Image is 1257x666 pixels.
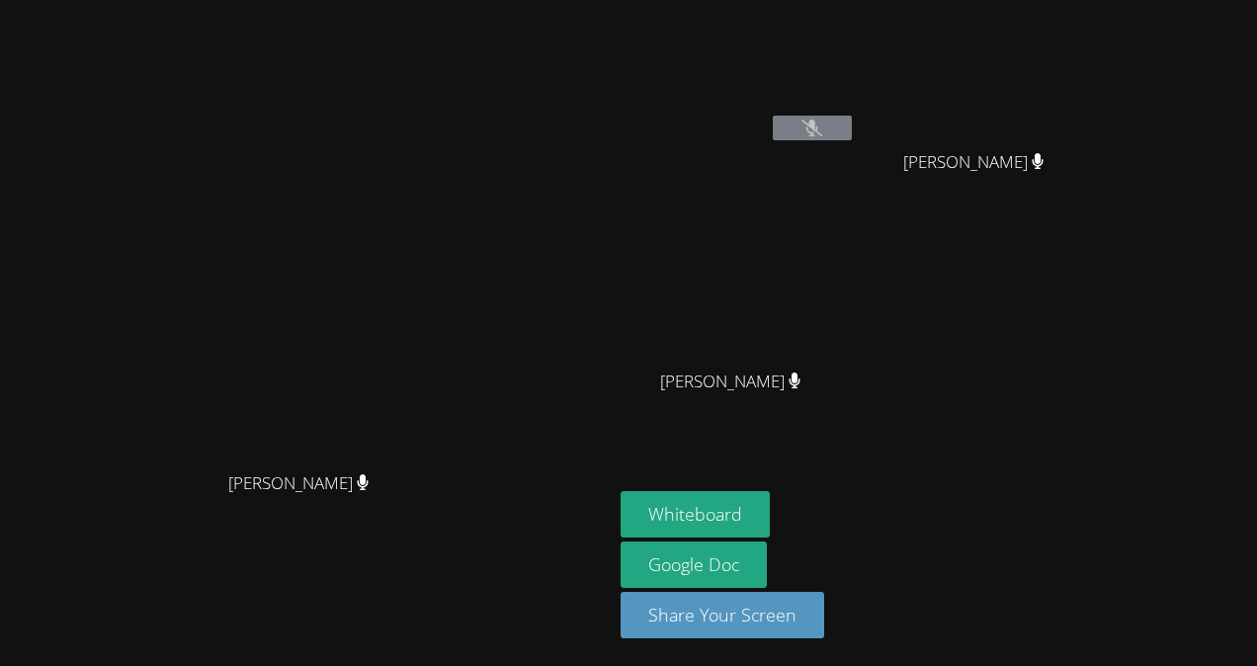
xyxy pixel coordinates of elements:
[621,491,770,538] button: Whiteboard
[621,592,824,638] button: Share Your Screen
[660,368,801,396] span: [PERSON_NAME]
[621,541,767,588] a: Google Doc
[228,469,370,498] span: [PERSON_NAME]
[903,148,1045,177] span: [PERSON_NAME]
